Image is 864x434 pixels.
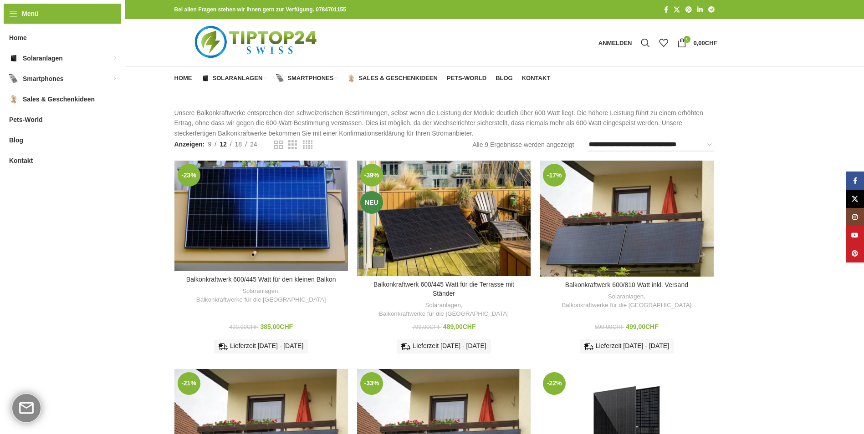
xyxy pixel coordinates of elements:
span: CHF [247,324,259,330]
a: 24 [247,139,261,149]
span: CHF [280,323,293,330]
div: Hauptnavigation [170,69,555,87]
bdi: 599,00 [595,324,624,330]
a: Solaranlagen [608,293,644,301]
span: Sales & Geschenkideen [23,91,95,107]
a: 0 0,00CHF [673,34,721,52]
span: 12 [220,141,227,148]
a: Pinterest Social Link [683,4,695,16]
a: Solaranlagen [242,287,278,296]
a: Rasteransicht 2 [274,139,283,151]
div: Lieferzeit [DATE] - [DATE] [397,339,491,353]
span: -17% [543,164,566,187]
strong: Bei allen Fragen stehen wir Ihnen gern zur Verfügung. 0784701155 [174,6,346,13]
a: YouTube Social Link [846,226,864,244]
div: Lieferzeit [DATE] - [DATE] [214,339,308,353]
a: Logo der Website [174,39,340,46]
span: CHF [463,323,476,330]
img: Smartphones [9,74,18,83]
div: , [179,287,343,304]
bdi: 499,00 [626,323,659,330]
span: Neu [360,191,383,214]
span: Smartphones [287,75,333,82]
select: Shop-Reihenfolge [588,138,714,151]
span: Pets-World [447,75,486,82]
a: Balkonkraftwerk 600/810 Watt inkl. Versand [540,161,713,277]
span: 18 [235,141,242,148]
div: , [544,293,709,309]
a: Facebook Social Link [846,172,864,190]
a: Pinterest Social Link [846,244,864,262]
a: Smartphones [276,69,338,87]
a: Balkonkraftwerk 600/445 Watt für den kleinen Balkon [186,276,336,283]
span: Kontakt [9,152,33,169]
a: Rasteransicht 4 [303,139,312,151]
span: Pets-World [9,111,43,128]
span: Anzeigen [174,139,205,149]
span: Smartphones [23,71,63,87]
p: Unsere Balkonkraftwerke entsprechen den schweizerischen Bestimmungen, selbst wenn die Leistung de... [174,108,717,138]
bdi: 489,00 [443,323,476,330]
span: -22% [543,372,566,395]
a: Facebook Social Link [661,4,671,16]
span: Sales & Geschenkideen [358,75,437,82]
span: Anmelden [598,40,632,46]
a: Solaranlagen [201,69,267,87]
a: Solaranlagen [425,301,460,310]
a: X Social Link [846,190,864,208]
a: Suche [636,34,654,52]
a: Balkonkraftwerk 600/445 Watt für die Terrasse mit Ständer [357,161,531,276]
bdi: 0,00 [693,40,717,46]
a: 9 [204,139,215,149]
a: Balkonkraftwerke für die [GEOGRAPHIC_DATA] [379,310,509,318]
span: Solaranlagen [23,50,63,66]
span: Blog [9,132,23,148]
span: Kontakt [522,75,551,82]
span: -23% [178,164,200,187]
a: Pets-World [447,69,486,87]
img: Tiptop24 Nachhaltige & Faire Produkte [174,19,340,66]
span: Blog [496,75,513,82]
a: Balkonkraftwerke für die [GEOGRAPHIC_DATA] [562,301,691,310]
div: Lieferzeit [DATE] - [DATE] [580,339,674,353]
a: Home [174,69,192,87]
a: Balkonkraftwerke für die [GEOGRAPHIC_DATA] [196,296,326,304]
a: Balkonkraftwerk 600/445 Watt für die Terrasse mit Ständer [373,281,514,297]
a: LinkedIn Social Link [695,4,706,16]
a: Kontakt [522,69,551,87]
a: Sales & Geschenkideen [347,69,437,87]
p: Alle 9 Ergebnisse werden angezeigt [472,140,574,150]
a: Anmelden [594,34,637,52]
bdi: 799,00 [412,324,441,330]
span: 0 [684,36,690,43]
a: 12 [216,139,230,149]
a: Blog [496,69,513,87]
a: Telegram Social Link [706,4,717,16]
span: -39% [360,164,383,187]
bdi: 385,00 [261,323,293,330]
span: -33% [360,372,383,395]
div: , [362,301,526,318]
span: CHF [705,40,717,46]
img: Solaranlagen [201,74,210,82]
span: -21% [178,372,200,395]
img: Smartphones [276,74,284,82]
span: CHF [645,323,659,330]
span: Home [9,30,27,46]
span: Menü [22,9,39,19]
span: 9 [208,141,211,148]
bdi: 499,00 [229,324,258,330]
img: Sales & Geschenkideen [9,95,18,104]
a: X Social Link [671,4,683,16]
div: Meine Wunschliste [654,34,673,52]
span: Home [174,75,192,82]
span: 24 [250,141,257,148]
span: CHF [429,324,441,330]
a: Balkonkraftwerk 600/445 Watt für den kleinen Balkon [174,161,348,271]
a: 18 [232,139,245,149]
img: Solaranlagen [9,54,18,63]
span: Solaranlagen [213,75,263,82]
a: Instagram Social Link [846,208,864,226]
a: Rasteransicht 3 [288,139,297,151]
